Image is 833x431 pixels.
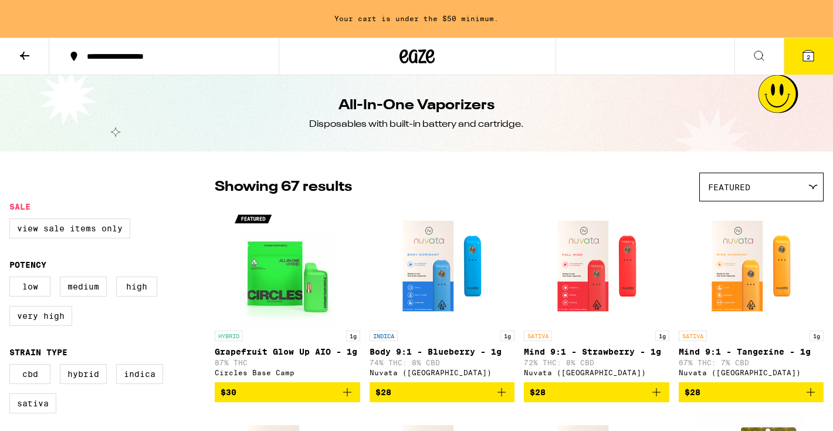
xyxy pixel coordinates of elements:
p: Showing 67 results [215,177,352,197]
div: Circles Base Camp [215,369,360,376]
a: Open page for Mind 9:1 - Strawberry - 1g from Nuvata (CA) [524,207,669,382]
p: 74% THC: 8% CBD [370,359,515,366]
label: Medium [60,277,107,297]
legend: Potency [9,260,46,270]
p: HYBRID [215,331,243,341]
span: Featured [708,183,750,192]
img: Nuvata (CA) - Mind 9:1 - Tangerine - 1g [692,207,810,325]
legend: Strain Type [9,348,67,357]
a: Open page for Mind 9:1 - Tangerine - 1g from Nuvata (CA) [679,207,824,382]
label: Low [9,277,50,297]
p: SATIVA [679,331,707,341]
button: Add to bag [679,382,824,402]
label: Very High [9,306,72,326]
a: Open page for Body 9:1 - Blueberry - 1g from Nuvata (CA) [370,207,515,382]
img: Circles Base Camp - Grapefruit Glow Up AIO - 1g [229,207,346,325]
p: 72% THC: 8% CBD [524,359,669,366]
label: High [116,277,157,297]
legend: Sale [9,202,31,211]
p: Body 9:1 - Blueberry - 1g [370,347,515,356]
button: Add to bag [524,382,669,402]
img: Nuvata (CA) - Mind 9:1 - Strawberry - 1g [538,207,655,325]
h1: All-In-One Vaporizers [338,96,495,116]
div: Nuvata ([GEOGRAPHIC_DATA]) [679,369,824,376]
div: Disposables with built-in battery and cartridge. [309,118,524,131]
p: 1g [346,331,360,341]
button: 2 [784,38,833,75]
p: Grapefruit Glow Up AIO - 1g [215,347,360,356]
p: 1g [655,331,669,341]
label: View Sale Items Only [9,218,130,238]
span: Hi. Need any help? [7,8,84,18]
p: 67% THC: 7% CBD [679,359,824,366]
p: 87% THC [215,359,360,366]
p: Mind 9:1 - Tangerine - 1g [679,347,824,356]
label: Sativa [9,393,56,413]
div: Nuvata ([GEOGRAPHIC_DATA]) [370,369,515,376]
p: Mind 9:1 - Strawberry - 1g [524,347,669,356]
p: SATIVA [524,331,552,341]
label: Hybrid [60,364,107,384]
label: CBD [9,364,50,384]
span: 2 [807,53,810,60]
button: Add to bag [215,382,360,402]
label: Indica [116,364,163,384]
span: $28 [530,388,546,397]
div: Nuvata ([GEOGRAPHIC_DATA]) [524,369,669,376]
button: Add to bag [370,382,515,402]
img: Nuvata (CA) - Body 9:1 - Blueberry - 1g [383,207,500,325]
p: 1g [810,331,824,341]
span: $28 [685,388,700,397]
p: 1g [500,331,514,341]
span: $28 [375,388,391,397]
span: $30 [221,388,236,397]
p: INDICA [370,331,398,341]
a: Open page for Grapefruit Glow Up AIO - 1g from Circles Base Camp [215,207,360,382]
